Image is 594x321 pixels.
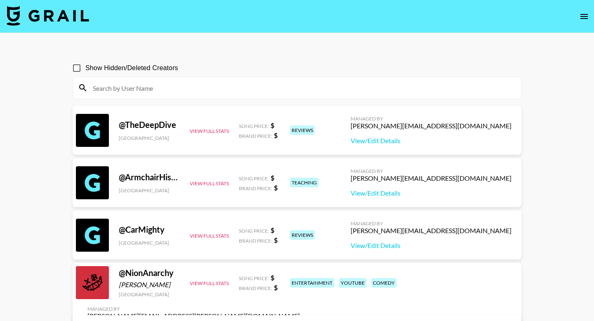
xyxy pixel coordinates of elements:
img: Grail Talent [7,6,89,26]
a: View/Edit Details [351,189,511,197]
div: comedy [371,278,396,288]
button: View Full Stats [190,280,229,286]
div: Managed By [351,116,511,122]
div: reviews [290,125,315,135]
a: View/Edit Details [351,241,511,250]
strong: $ [271,274,274,281]
div: [GEOGRAPHIC_DATA] [119,291,180,297]
div: Managed By [351,168,511,174]
div: Managed By [351,220,511,227]
span: Song Price: [239,228,269,234]
div: entertainment [290,278,334,288]
button: View Full Stats [190,233,229,239]
span: Song Price: [239,175,269,182]
strong: $ [271,226,274,234]
span: Song Price: [239,275,269,281]
div: @ TheDeepDive [119,120,180,130]
span: Brand Price: [239,238,272,244]
div: @ NionAnarchy [119,268,180,278]
strong: $ [274,184,278,191]
div: [GEOGRAPHIC_DATA] [119,135,180,141]
button: View Full Stats [190,128,229,134]
span: Brand Price: [239,185,272,191]
button: open drawer [576,8,592,25]
div: teaching [290,178,318,187]
span: Show Hidden/Deleted Creators [85,63,178,73]
div: [PERSON_NAME][EMAIL_ADDRESS][DOMAIN_NAME] [351,174,511,182]
button: View Full Stats [190,180,229,186]
div: [PERSON_NAME][EMAIL_ADDRESS][PERSON_NAME][DOMAIN_NAME] [87,312,300,320]
div: [GEOGRAPHIC_DATA] [119,187,180,194]
strong: $ [274,236,278,244]
div: Managed By [87,306,300,312]
strong: $ [274,283,278,291]
span: Song Price: [239,123,269,129]
div: youtube [339,278,366,288]
span: Brand Price: [239,285,272,291]
div: [GEOGRAPHIC_DATA] [119,240,180,246]
div: [PERSON_NAME] [119,281,180,289]
a: View/Edit Details [351,137,511,145]
div: @ CarMighty [119,224,180,235]
strong: $ [271,121,274,129]
span: Brand Price: [239,133,272,139]
div: @ ArmchairHistorian [119,172,180,182]
div: [PERSON_NAME][EMAIL_ADDRESS][DOMAIN_NAME] [351,122,511,130]
div: reviews [290,230,315,240]
strong: $ [271,174,274,182]
input: Search by User Name [88,81,516,94]
strong: $ [274,131,278,139]
div: [PERSON_NAME][EMAIL_ADDRESS][DOMAIN_NAME] [351,227,511,235]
